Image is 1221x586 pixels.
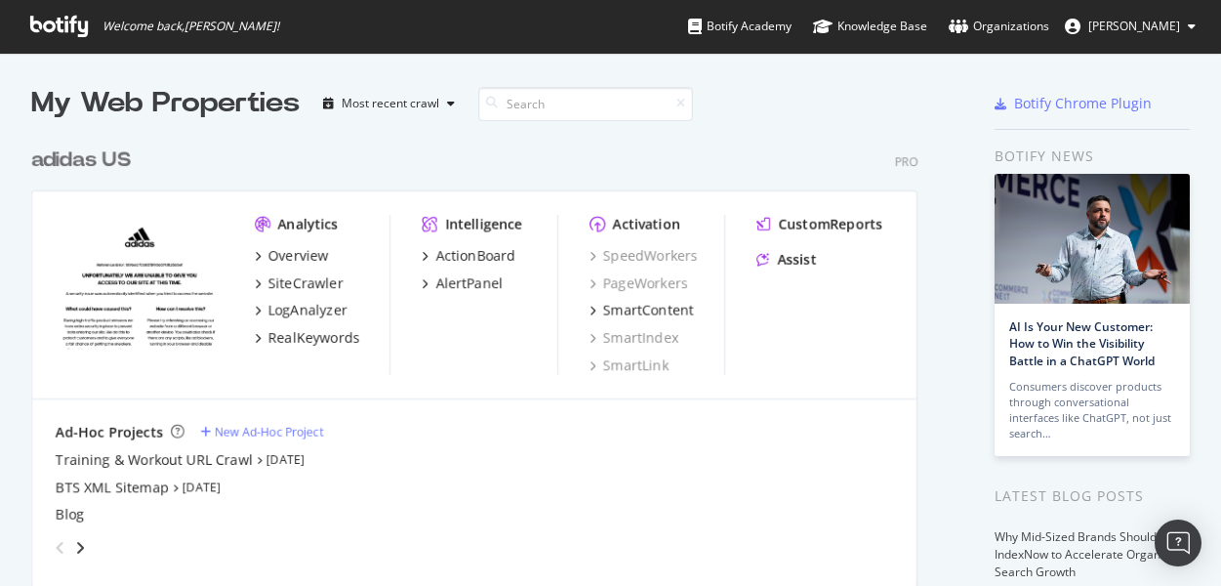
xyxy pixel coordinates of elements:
[255,273,344,293] a: SiteCrawler
[56,478,169,497] a: BTS XML Sitemap
[255,246,329,266] a: Overview
[268,273,344,293] div: SiteCrawler
[995,174,1190,304] img: AI Is Your New Customer: How to Win the Visibility Battle in a ChatGPT World
[590,246,698,266] a: SpeedWorkers
[255,301,347,320] a: LogAnalyzer
[949,17,1049,36] div: Organizations
[200,424,323,440] a: New Ad-Hoc Project
[31,84,300,123] div: My Web Properties
[56,450,253,470] a: Training & Workout URL Crawl
[590,356,669,375] a: SmartLink
[590,328,678,348] a: SmartIndex
[342,98,439,109] div: Most recent crawl
[183,479,221,495] a: [DATE]
[73,538,87,558] div: angle-right
[778,215,882,234] div: CustomReports
[435,246,515,266] div: ActionBoard
[255,328,360,348] a: RealKeywords
[56,423,163,442] div: Ad-Hoc Projects
[31,146,131,175] div: adidas US
[268,328,360,348] div: RealKeywords
[895,153,917,170] div: Pro
[422,273,503,293] a: AlertPanel
[995,94,1152,113] a: Botify Chrome Plugin
[315,88,463,119] button: Most recent crawl
[688,17,792,36] div: Botify Academy
[777,250,816,270] div: Assist
[590,301,694,320] a: SmartContent
[102,19,279,34] span: Welcome back, [PERSON_NAME] !
[435,273,503,293] div: AlertPanel
[813,17,927,36] div: Knowledge Base
[1088,18,1180,34] span: Kate Fischer
[756,250,816,270] a: Assist
[603,301,694,320] div: SmartContent
[56,215,224,349] img: adidas.com/us
[31,146,139,175] a: adidas US
[215,424,323,440] div: New Ad-Hoc Project
[1014,94,1152,113] div: Botify Chrome Plugin
[478,87,693,121] input: Search
[278,215,339,234] div: Analytics
[268,246,329,266] div: Overview
[1049,11,1211,42] button: [PERSON_NAME]
[590,273,688,293] a: PageWorkers
[995,146,1190,167] div: Botify news
[995,528,1181,580] a: Why Mid-Sized Brands Should Use IndexNow to Accelerate Organic Search Growth
[48,532,73,564] div: angle-left
[995,485,1190,507] div: Latest Blog Posts
[613,215,680,234] div: Activation
[1009,379,1175,441] div: Consumers discover products through conversational interfaces like ChatGPT, not just search…
[56,505,84,524] a: Blog
[445,215,522,234] div: Intelligence
[1155,520,1201,566] div: Open Intercom Messenger
[266,451,305,468] a: [DATE]
[422,246,515,266] a: ActionBoard
[1009,318,1155,368] a: AI Is Your New Customer: How to Win the Visibility Battle in a ChatGPT World
[756,215,882,234] a: CustomReports
[268,301,347,320] div: LogAnalyzer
